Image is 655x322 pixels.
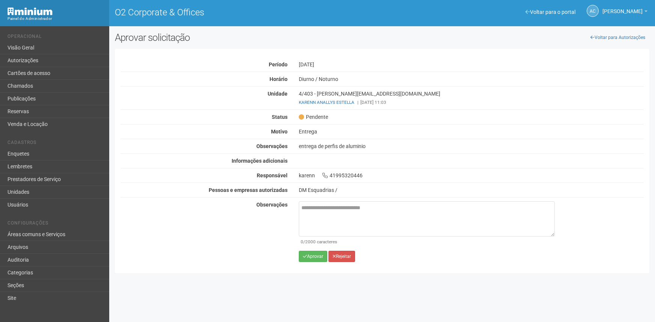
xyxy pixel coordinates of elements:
[357,100,358,105] span: |
[269,61,288,67] strong: Período
[8,220,104,228] li: Configurações
[293,172,649,179] div: karenn 41995320446
[256,143,288,149] strong: Observações
[586,32,649,43] a: Voltar para Autorizações
[293,76,649,82] div: Diurno / Noturno
[293,90,649,106] div: 4/403 - [PERSON_NAME][EMAIL_ADDRESS][DOMAIN_NAME]
[602,9,647,15] a: [PERSON_NAME]
[8,7,53,15] img: Minium
[602,1,643,14] span: Ana Carla de Carvalho Silva
[8,140,104,148] li: Cadastros
[8,15,104,22] div: Painel do Administrador
[257,172,288,178] strong: Responsável
[256,202,288,208] strong: Observações
[587,5,599,17] a: AC
[293,143,649,150] div: entrega de perfis de aluminio
[270,76,288,82] strong: Horário
[299,114,328,120] span: Pendente
[301,238,553,245] div: /2000 caracteres
[8,34,104,42] li: Operacional
[299,99,644,106] div: [DATE] 11:03
[232,158,288,164] strong: Informações adicionais
[328,251,355,262] button: Rejeitar
[209,187,288,193] strong: Pessoas e empresas autorizadas
[299,100,354,105] a: KARENN ANALLYS ESTELLA
[526,9,575,15] a: Voltar para o portal
[115,7,376,17] h1: O2 Corporate & Offices
[271,129,288,135] strong: Motivo
[268,91,288,97] strong: Unidade
[299,251,327,262] button: Aprovar
[299,187,644,193] div: DM Esquadrias /
[301,239,303,244] span: 0
[272,114,288,120] strong: Status
[115,32,376,43] h2: Aprovar solicitação
[293,61,649,68] div: [DATE]
[293,128,649,135] div: Entrega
